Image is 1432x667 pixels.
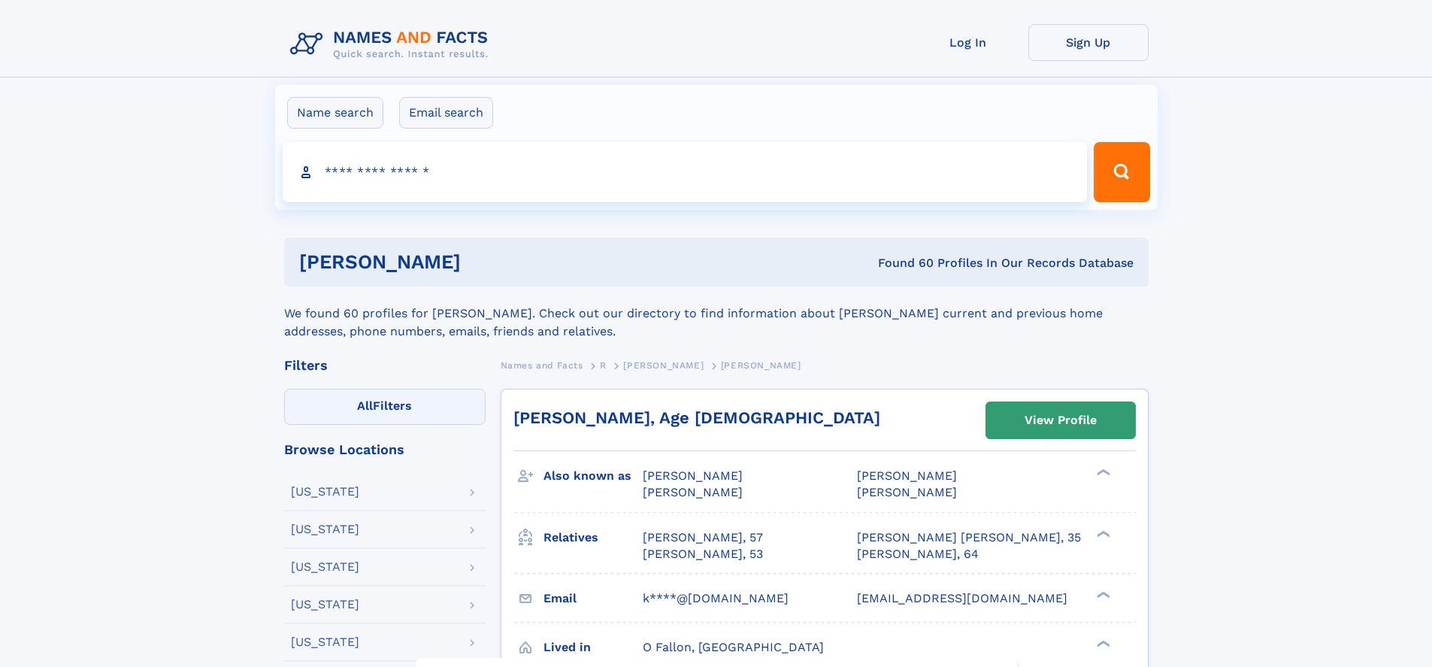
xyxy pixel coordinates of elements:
span: [PERSON_NAME] [643,485,743,499]
a: [PERSON_NAME], 57 [643,529,763,546]
span: [PERSON_NAME] [857,468,957,483]
a: [PERSON_NAME], 64 [857,546,979,562]
a: Names and Facts [501,356,583,374]
div: View Profile [1025,403,1097,438]
label: Filters [284,389,486,425]
h3: Also known as [543,463,643,489]
div: [US_STATE] [291,561,359,573]
label: Name search [287,97,383,129]
h3: Email [543,586,643,611]
div: [US_STATE] [291,523,359,535]
div: [US_STATE] [291,599,359,611]
span: R [600,360,607,371]
span: All [357,399,373,413]
span: [PERSON_NAME] [623,360,704,371]
span: [PERSON_NAME] [857,485,957,499]
div: ❯ [1093,468,1111,478]
div: ❯ [1093,590,1111,599]
a: R [600,356,607,374]
span: [PERSON_NAME] [721,360,801,371]
h1: [PERSON_NAME] [299,253,670,271]
a: Sign Up [1028,24,1149,61]
button: Search Button [1094,142,1149,202]
div: Found 60 Profiles In Our Records Database [669,255,1134,271]
a: [PERSON_NAME], 53 [643,546,763,562]
h3: Lived in [543,635,643,660]
span: O Fallon, [GEOGRAPHIC_DATA] [643,640,824,654]
input: search input [283,142,1088,202]
div: Browse Locations [284,443,486,456]
a: Log In [908,24,1028,61]
span: [PERSON_NAME] [643,468,743,483]
a: [PERSON_NAME] [PERSON_NAME], 35 [857,529,1081,546]
label: Email search [399,97,493,129]
img: Logo Names and Facts [284,24,501,65]
div: ❯ [1093,529,1111,538]
div: ❯ [1093,638,1111,648]
div: [US_STATE] [291,636,359,648]
a: View Profile [986,402,1135,438]
div: [US_STATE] [291,486,359,498]
a: [PERSON_NAME], Age [DEMOGRAPHIC_DATA] [513,408,880,427]
span: [EMAIL_ADDRESS][DOMAIN_NAME] [857,591,1067,605]
h3: Relatives [543,525,643,550]
a: [PERSON_NAME] [623,356,704,374]
div: We found 60 profiles for [PERSON_NAME]. Check out our directory to find information about [PERSON... [284,287,1149,341]
div: Filters [284,359,486,372]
